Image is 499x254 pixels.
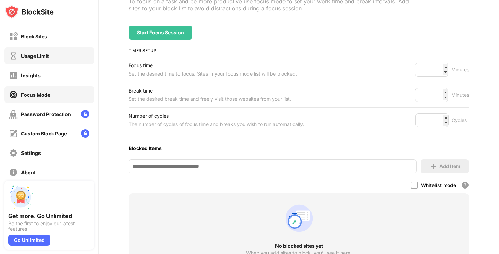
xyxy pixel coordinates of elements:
[9,168,18,177] img: about-off.svg
[21,169,36,175] div: About
[9,32,18,41] img: block-off.svg
[282,202,316,235] div: animation
[452,116,469,124] div: Cycles
[129,95,291,103] div: Set the desired break time and freely visit those websites from your list.
[137,30,184,35] div: Start Focus Session
[451,65,469,74] div: Minutes
[21,131,67,137] div: Custom Block Page
[9,110,18,119] img: password-protection-off.svg
[421,182,456,188] div: Whitelist mode
[129,48,469,53] div: TIMER SETUP
[129,145,469,151] div: Blocked Items
[129,61,297,70] div: Focus time
[8,221,90,232] div: Be the first to enjoy our latest features
[21,53,49,59] div: Usage Limit
[129,120,304,129] div: The number of cycles of focus time and breaks you wish to run automatically.
[129,243,469,249] div: No blocked sites yet
[21,150,41,156] div: Settings
[9,71,18,80] img: insights-off.svg
[5,5,54,19] img: logo-blocksite.svg
[8,185,33,210] img: push-unlimited.svg
[129,112,304,120] div: Number of cycles
[129,70,297,78] div: Set the desired time to focus. Sites in your focus mode list will be blocked.
[439,164,461,169] div: Add Item
[129,87,291,95] div: Break time
[9,90,18,99] img: focus-on.svg
[21,72,41,78] div: Insights
[8,212,90,219] div: Get more. Go Unlimited
[451,91,469,99] div: Minutes
[81,110,89,118] img: lock-menu.svg
[21,34,47,40] div: Block Sites
[9,149,18,157] img: settings-off.svg
[9,52,18,60] img: time-usage-off.svg
[81,129,89,138] img: lock-menu.svg
[21,92,50,98] div: Focus Mode
[21,111,71,117] div: Password Protection
[8,235,50,246] div: Go Unlimited
[9,129,18,138] img: customize-block-page-off.svg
